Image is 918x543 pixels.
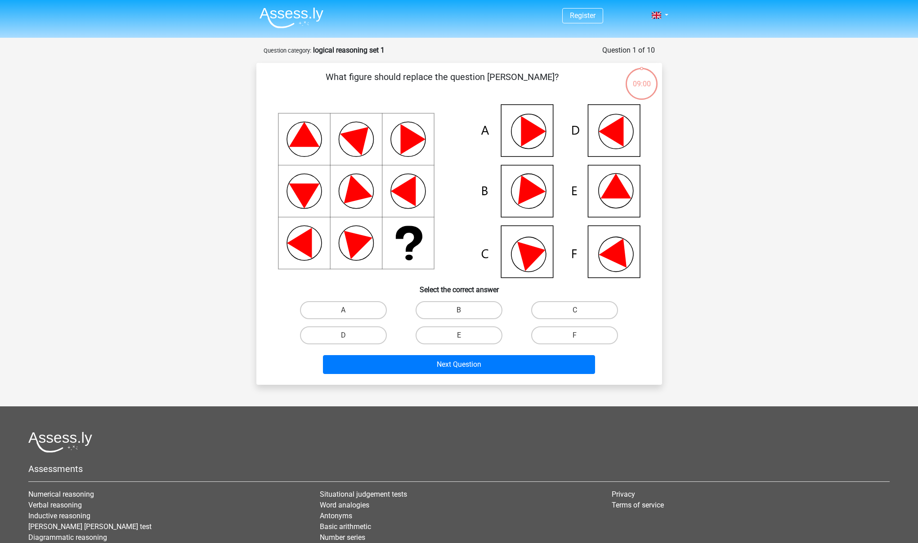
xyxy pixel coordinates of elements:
label: A [300,301,387,319]
a: Numerical reasoning [28,490,94,498]
label: E [416,326,502,344]
a: Number series [320,533,365,542]
a: Word analogies [320,501,369,509]
a: Verbal reasoning [28,501,82,509]
small: Question category: [264,47,311,54]
div: Question 1 of 10 [602,45,655,56]
a: Diagrammatic reasoning [28,533,107,542]
strong: logical reasoning set 1 [313,46,385,54]
img: Assessly [260,7,323,28]
a: Situational judgement tests [320,490,407,498]
img: Assessly logo [28,432,92,453]
button: Next Question [323,355,595,374]
label: F [531,326,618,344]
a: Antonyms [320,512,352,520]
a: Privacy [612,490,635,498]
label: C [531,301,618,319]
a: Inductive reasoning [28,512,90,520]
a: Register [570,11,596,20]
h5: Assessments [28,463,890,474]
div: 09:00 [625,67,658,89]
label: D [300,326,387,344]
p: What figure should replace the question [PERSON_NAME]? [271,70,614,97]
label: B [416,301,502,319]
a: [PERSON_NAME] [PERSON_NAME] test [28,522,152,531]
a: Terms of service [612,501,664,509]
a: Basic arithmetic [320,522,371,531]
h6: Select the correct answer [271,278,648,294]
